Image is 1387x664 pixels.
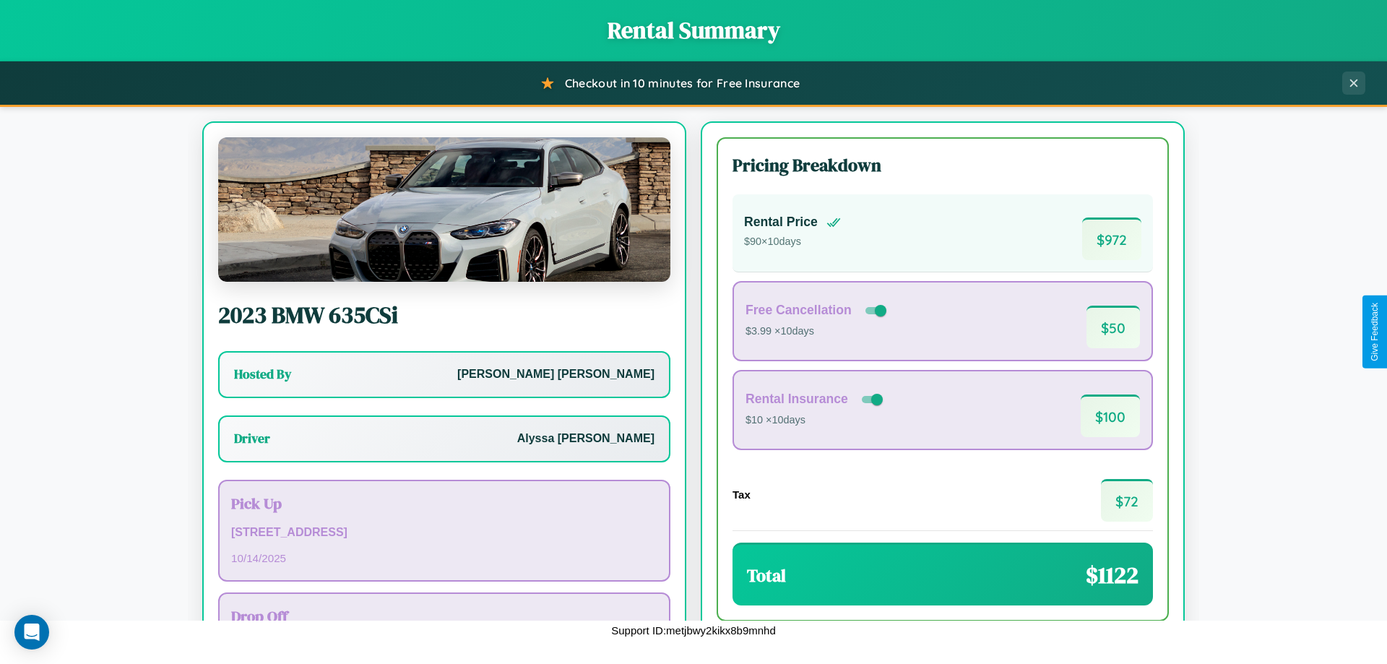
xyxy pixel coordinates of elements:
div: Open Intercom Messenger [14,615,49,650]
h1: Rental Summary [14,14,1373,46]
p: $10 × 10 days [746,411,886,430]
p: Alyssa [PERSON_NAME] [517,428,654,449]
h3: Hosted By [234,366,291,383]
h3: Drop Off [231,605,657,626]
p: $ 90 × 10 days [744,233,841,251]
p: [STREET_ADDRESS] [231,522,657,543]
img: BMW 635CSi [218,137,670,282]
h3: Pricing Breakdown [733,153,1153,177]
p: 10 / 14 / 2025 [231,548,657,568]
h3: Driver [234,430,270,447]
h3: Total [747,564,786,587]
span: $ 72 [1101,479,1153,522]
span: $ 972 [1082,217,1141,260]
span: Checkout in 10 minutes for Free Insurance [565,76,800,90]
h4: Rental Price [744,215,818,230]
h4: Tax [733,488,751,501]
span: $ 50 [1086,306,1140,348]
h4: Rental Insurance [746,392,848,407]
h2: 2023 BMW 635CSi [218,299,670,331]
p: $3.99 × 10 days [746,322,889,341]
h3: Pick Up [231,493,657,514]
p: [PERSON_NAME] [PERSON_NAME] [457,364,654,385]
div: Give Feedback [1370,303,1380,361]
span: $ 100 [1081,394,1140,437]
p: Support ID: metjbwy2kikx8b9mnhd [611,621,776,640]
span: $ 1122 [1086,559,1138,591]
h4: Free Cancellation [746,303,852,318]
